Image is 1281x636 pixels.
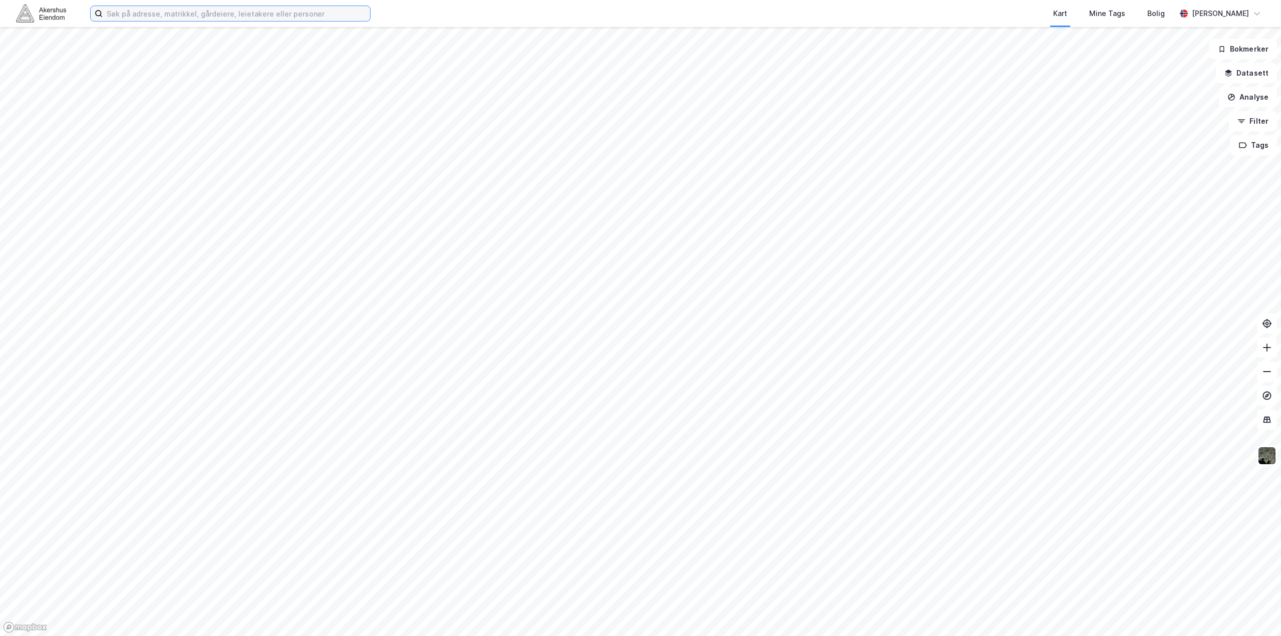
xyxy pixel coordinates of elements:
[1257,446,1276,465] img: 9k=
[1216,63,1277,83] button: Datasett
[1231,588,1281,636] iframe: Chat Widget
[1230,135,1277,155] button: Tags
[1209,39,1277,59] button: Bokmerker
[1089,8,1125,20] div: Mine Tags
[103,6,370,21] input: Søk på adresse, matrikkel, gårdeiere, leietakere eller personer
[1229,111,1277,131] button: Filter
[16,5,66,22] img: akershus-eiendom-logo.9091f326c980b4bce74ccdd9f866810c.svg
[1192,8,1249,20] div: [PERSON_NAME]
[1147,8,1165,20] div: Bolig
[1219,87,1277,107] button: Analyse
[1231,588,1281,636] div: Kontrollprogram for chat
[1053,8,1067,20] div: Kart
[3,621,47,633] a: Mapbox homepage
